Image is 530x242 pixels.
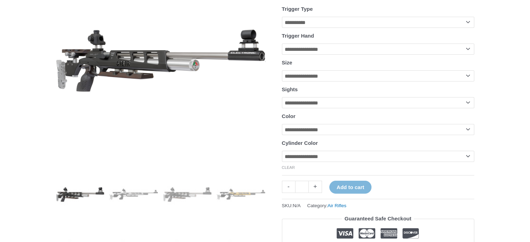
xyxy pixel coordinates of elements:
[282,33,314,39] label: Trigger Hand
[282,181,295,193] a: -
[282,113,295,119] label: Color
[329,181,371,194] button: Add to cart
[309,181,322,193] a: +
[328,203,346,208] a: Air Rifles
[307,201,346,210] span: Category:
[282,86,298,92] label: Sights
[293,203,301,208] span: N/A
[282,6,313,12] label: Trigger Type
[163,170,212,219] img: Steyr Challenge - Image 3
[342,214,414,224] legend: Guaranteed Safe Checkout
[282,60,292,65] label: Size
[56,170,105,219] img: Steyr Challenge
[217,170,265,219] img: Steyr Challenge - Image 4
[282,201,301,210] span: SKU:
[109,170,158,219] img: Steyr Challenge - Image 2
[282,140,318,146] label: Cylinder Color
[282,165,295,170] a: Clear options
[295,181,309,193] input: Product quantity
